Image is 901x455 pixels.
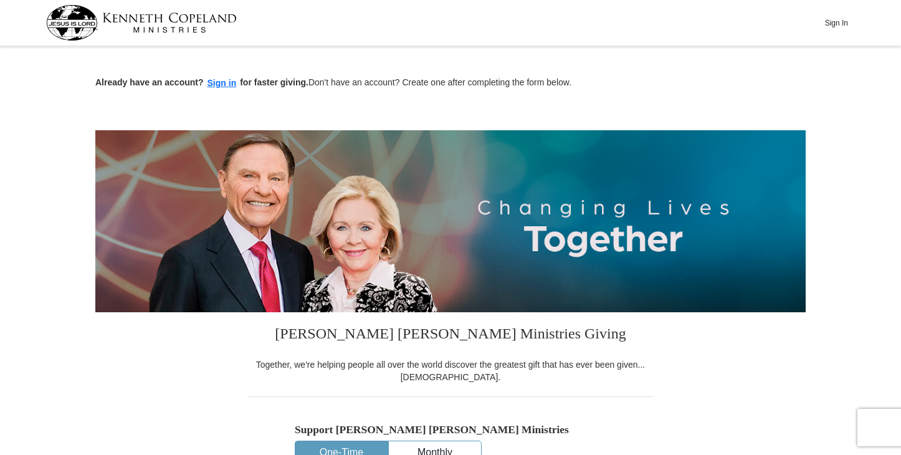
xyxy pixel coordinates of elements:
[248,312,653,358] h3: [PERSON_NAME] [PERSON_NAME] Ministries Giving
[818,13,855,32] button: Sign In
[295,423,606,436] h5: Support [PERSON_NAME] [PERSON_NAME] Ministries
[95,77,308,87] strong: Already have an account? for faster giving.
[46,5,237,41] img: kcm-header-logo.svg
[95,76,806,90] p: Don't have an account? Create one after completing the form below.
[204,76,241,90] button: Sign in
[248,358,653,383] div: Together, we're helping people all over the world discover the greatest gift that has ever been g...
